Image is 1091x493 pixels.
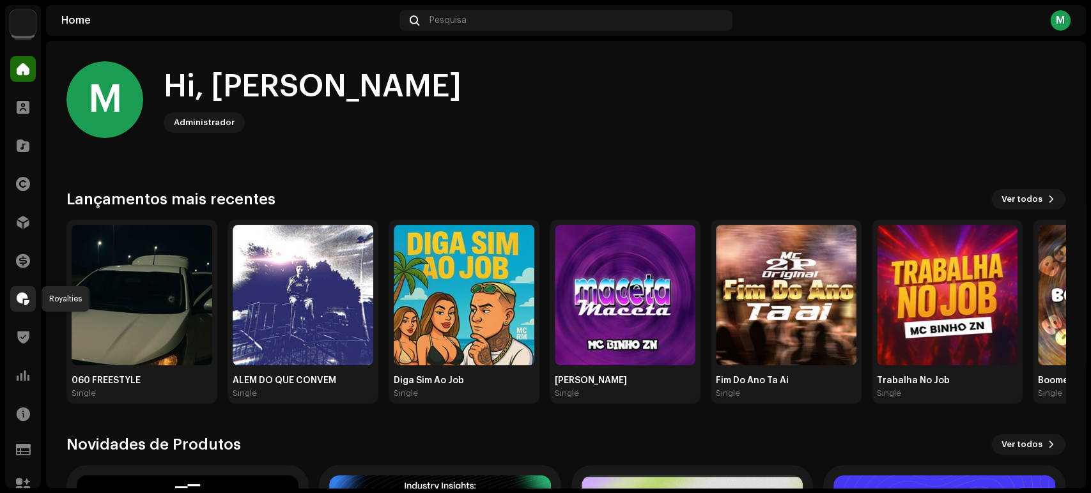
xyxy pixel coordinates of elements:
img: 576fcdfd-fe38-442b-94f2-e03736272776 [394,225,534,365]
img: 35ee0af7-3100-496d-b22d-58a92f4317d6 [233,225,373,365]
div: [PERSON_NAME] [555,375,695,386]
h3: Lançamentos mais recentes [66,189,275,209]
img: 730b9dfe-18b5-4111-b483-f30b0c182d82 [10,10,36,36]
div: Single [72,388,96,398]
span: Ver todos [1002,432,1042,457]
div: Hi, [PERSON_NAME] [164,66,461,107]
img: 8651ef0f-5c31-4bd9-b1fb-7e668df47db2 [72,225,212,365]
h3: Novidades de Produtos [66,434,241,455]
div: Single [233,388,257,398]
div: Single [716,388,740,398]
div: 060 FREESTYLE [72,375,212,386]
img: 7b0aaa32-6395-41a8-808d-80eafaf65897 [877,225,1017,365]
div: Single [394,388,418,398]
button: Ver todos [991,189,1065,209]
div: Trabalha No Job [877,375,1017,386]
button: Ver todos [991,434,1065,455]
div: Administrador [174,115,235,130]
img: 5c6e74cb-188b-4d39-9b2b-5bc373ba2caa [716,225,856,365]
span: Pesquisa [429,15,467,26]
div: Single [877,388,901,398]
div: Single [1038,388,1062,398]
img: ca1698ef-4d4d-4e43-a9fd-6399028de8b7 [555,225,695,365]
div: Single [555,388,579,398]
div: M [1050,10,1071,31]
div: M [66,61,143,138]
div: Fim Do Ano Ta Ai [716,375,856,386]
span: Ver todos [1002,186,1042,212]
div: ALEM DO QUE CONVÉM [233,375,373,386]
div: Diga Sim Ao Job [394,375,534,386]
div: Home [61,15,394,26]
